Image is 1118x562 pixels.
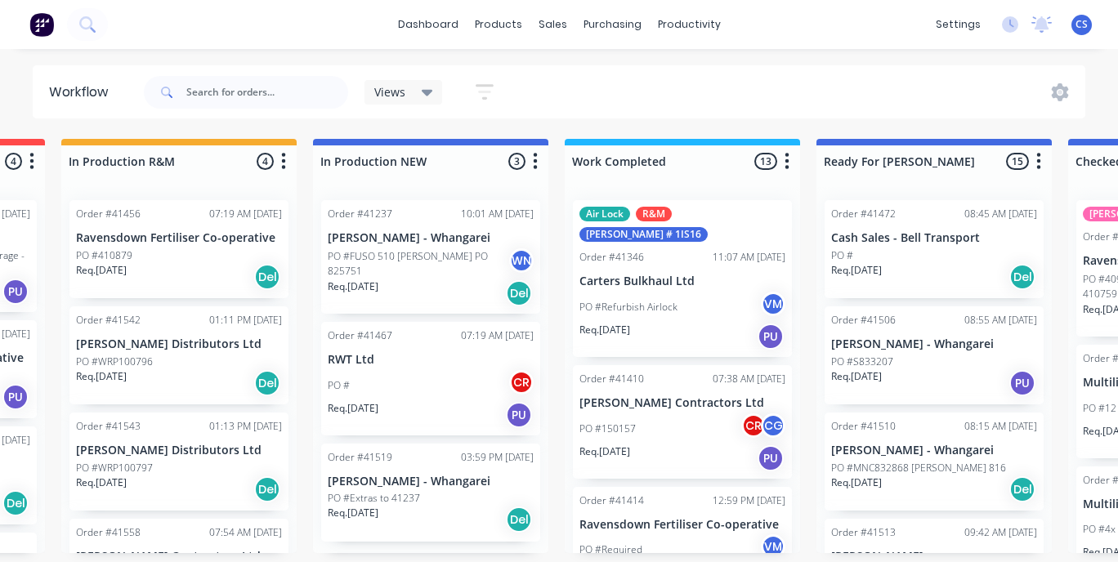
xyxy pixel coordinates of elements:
p: Req. [DATE] [831,263,882,278]
div: 07:38 AM [DATE] [713,372,785,386]
div: 07:19 AM [DATE] [461,328,534,343]
p: [PERSON_NAME] Contractors Ltd [579,396,785,410]
div: Workflow [49,83,116,102]
div: PU [2,384,29,410]
div: [PERSON_NAME] # 1IS16 [579,227,708,242]
p: Req. [DATE] [328,401,378,416]
div: Order #41456 [76,207,141,221]
div: Air Lock [579,207,630,221]
p: Req. [DATE] [831,475,882,490]
div: Order #41543 [76,419,141,434]
p: Req. [DATE] [579,323,630,337]
div: Order #41346 [579,250,644,265]
div: Order #4141007:38 AM [DATE][PERSON_NAME] Contractors LtdPO #150157CRCGReq.[DATE]PU [573,365,792,479]
p: Req. [DATE] [328,279,378,294]
div: Del [254,264,280,290]
div: Order #4150608:55 AM [DATE][PERSON_NAME] - WhangareiPO #S833207Req.[DATE]PU [825,306,1044,404]
div: purchasing [575,12,650,37]
p: PO #410879 [76,248,132,263]
div: Order #4147208:45 AM [DATE]Cash Sales - Bell TransportPO #Req.[DATE]Del [825,200,1044,298]
div: 08:55 AM [DATE] [964,313,1037,328]
p: Cash Sales - Bell Transport [831,231,1037,245]
div: Order #41237 [328,207,392,221]
div: Order #41558 [76,525,141,540]
div: R&M [636,207,672,221]
p: Req. [DATE] [76,369,127,384]
div: PU [758,445,784,471]
div: 01:13 PM [DATE] [209,419,282,434]
div: Del [254,476,280,502]
p: Req. [DATE] [328,506,378,520]
p: PO #150157 [579,421,636,436]
p: PO #WRP100797 [76,461,153,475]
p: Req. [DATE] [579,444,630,459]
div: PU [1009,370,1035,396]
p: Ravensdown Fertiliser Co-operative [579,518,785,532]
p: [PERSON_NAME] - Whangarei [328,231,534,245]
div: sales [530,12,575,37]
div: PU [2,279,29,305]
div: CR [509,370,534,395]
div: Order #41467 [328,328,392,343]
div: Order #41506 [831,313,896,328]
p: Ravensdown Fertiliser Co-operative [76,231,282,245]
div: Order #41414 [579,493,644,508]
p: PO #Extras to 41237 [328,491,420,506]
p: PO # [831,248,853,263]
div: 10:01 AM [DATE] [461,207,534,221]
p: [PERSON_NAME] - Whangarei [831,337,1037,351]
div: 12:59 PM [DATE] [713,493,785,508]
p: Req. [DATE] [831,369,882,384]
p: PO #Refurbish Airlock [579,300,678,314]
div: Order #41513 [831,525,896,540]
p: PO #FUSO 510 [PERSON_NAME] PO 825751 [328,249,509,279]
p: PO #MNC832868 [PERSON_NAME] 816 [831,461,1006,475]
p: Carters Bulkhaul Ltd [579,274,785,288]
p: [PERSON_NAME] - Whangarei [831,444,1037,457]
div: VM [761,534,785,559]
div: Order #41472 [831,207,896,221]
div: Order #41510 [831,419,896,434]
p: PO #WRP100796 [76,355,153,369]
div: Order #4154201:11 PM [DATE][PERSON_NAME] Distributors LtdPO #WRP100796Req.[DATE]Del [69,306,288,404]
div: Order #4151903:59 PM [DATE][PERSON_NAME] - WhangareiPO #Extras to 41237Req.[DATE]Del [321,444,540,542]
img: Factory [29,12,54,37]
a: dashboard [390,12,467,37]
div: 01:11 PM [DATE] [209,313,282,328]
p: PO # [328,378,350,393]
div: 07:54 AM [DATE] [209,525,282,540]
div: PU [758,323,784,350]
div: Order #41410 [579,372,644,386]
span: CS [1076,17,1088,32]
span: Views [374,83,405,100]
div: Order #4123710:01 AM [DATE][PERSON_NAME] - WhangareiPO #FUSO 510 [PERSON_NAME] PO 825751WNReq.[DA... [321,200,540,314]
div: PU [506,402,532,428]
div: Del [506,506,532,533]
div: Order #4146707:19 AM [DATE]RWT LtdPO #CRReq.[DATE]PU [321,322,540,435]
div: settings [928,12,989,37]
p: PO #Required [579,542,642,557]
div: Order #41519 [328,450,392,465]
div: Del [2,490,29,516]
div: Order #4154301:13 PM [DATE][PERSON_NAME] Distributors LtdPO #WRP100797Req.[DATE]Del [69,413,288,511]
div: 08:15 AM [DATE] [964,419,1037,434]
p: RWT Ltd [328,353,534,367]
p: Req. [DATE] [76,263,127,278]
div: 11:07 AM [DATE] [713,250,785,265]
div: 09:42 AM [DATE] [964,525,1037,540]
div: products [467,12,530,37]
div: Del [506,280,532,306]
p: PO #S833207 [831,355,893,369]
div: VM [761,292,785,316]
div: Order #4145607:19 AM [DATE]Ravensdown Fertiliser Co-operativePO #410879Req.[DATE]Del [69,200,288,298]
div: productivity [650,12,729,37]
div: CR [741,413,766,438]
div: Order #4151008:15 AM [DATE][PERSON_NAME] - WhangareiPO #MNC832868 [PERSON_NAME] 816Req.[DATE]Del [825,413,1044,511]
div: Del [1009,264,1035,290]
p: [PERSON_NAME] Distributors Ltd [76,444,282,457]
p: [PERSON_NAME] Distributors Ltd [76,337,282,351]
p: [PERSON_NAME] - Whangarei [328,475,534,488]
div: 03:59 PM [DATE] [461,450,534,465]
div: CG [761,413,785,438]
div: Air LockR&M[PERSON_NAME] # 1IS16Order #4134611:07 AM [DATE]Carters Bulkhaul LtdPO #Refurbish Airl... [573,200,792,357]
